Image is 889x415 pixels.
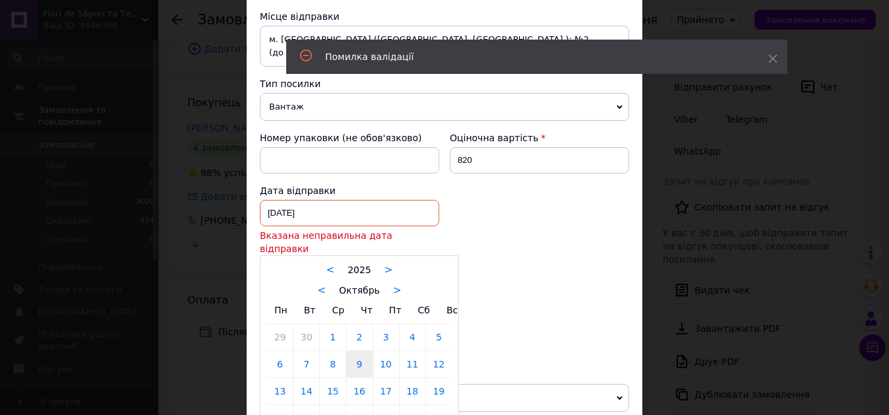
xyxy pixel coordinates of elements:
a: 2 [346,324,372,350]
a: < [326,264,335,276]
a: 3 [373,324,399,350]
a: > [384,264,393,276]
span: Чт [361,305,373,315]
a: < [318,284,326,296]
a: 19 [426,378,452,404]
a: > [393,284,402,296]
span: Вс [446,305,458,315]
a: 11 [400,351,425,377]
a: 17 [373,378,399,404]
a: 7 [293,351,319,377]
span: 2025 [348,265,371,275]
a: 6 [267,351,293,377]
a: 12 [426,351,452,377]
a: 14 [293,378,319,404]
span: Ср [332,305,344,315]
a: 29 [267,324,293,350]
span: Пн [274,305,288,315]
a: 13 [267,378,293,404]
span: Сб [418,305,430,315]
span: Октябрь [339,285,380,296]
a: 4 [400,324,425,350]
a: 10 [373,351,399,377]
span: Пт [389,305,402,315]
span: Вт [304,305,316,315]
a: 16 [346,378,372,404]
a: 8 [320,351,346,377]
a: 15 [320,378,346,404]
div: Помилка валідації [325,50,735,63]
a: 18 [400,378,425,404]
a: 9 [346,351,372,377]
a: 1 [320,324,346,350]
a: 5 [426,324,452,350]
a: 30 [293,324,319,350]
